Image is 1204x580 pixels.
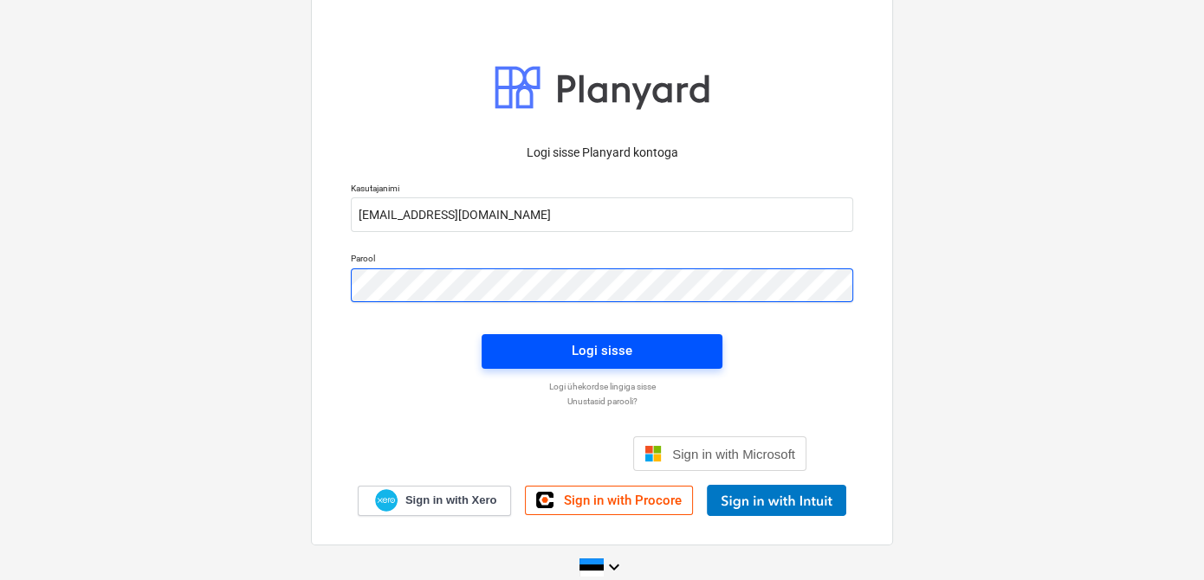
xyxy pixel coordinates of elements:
[351,144,853,162] p: Logi sisse Planyard kontoga
[482,334,722,369] button: Logi sisse
[389,435,628,473] iframe: Sisselogimine Google'i nupu abil
[525,486,693,515] a: Sign in with Procore
[351,197,853,232] input: Kasutajanimi
[604,557,625,577] i: keyboard_arrow_down
[342,396,862,407] a: Unustasid parooli?
[351,253,853,267] p: Parool
[358,486,512,516] a: Sign in with Xero
[405,493,496,508] span: Sign in with Xero
[342,381,862,392] a: Logi ühekordse lingiga sisse
[351,183,853,197] p: Kasutajanimi
[572,339,632,362] div: Logi sisse
[564,493,682,508] span: Sign in with Procore
[644,445,662,462] img: Microsoft logo
[375,489,398,512] img: Xero logo
[672,447,795,461] span: Sign in with Microsoft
